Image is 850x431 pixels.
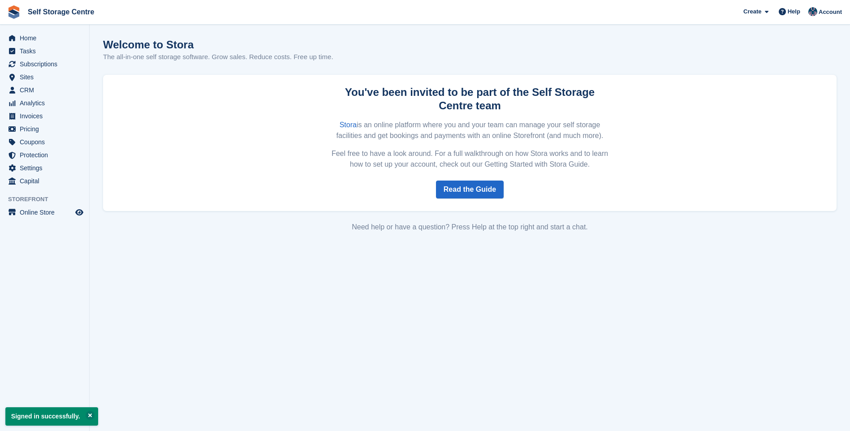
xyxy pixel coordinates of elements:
[4,32,85,44] a: menu
[4,123,85,135] a: menu
[436,181,504,198] a: Read the Guide
[74,207,85,218] a: Preview store
[345,86,595,112] strong: You've been invited to be part of the Self Storage Centre team
[5,407,98,426] p: Signed in successfully.
[24,4,98,19] a: Self Storage Centre
[20,206,73,219] span: Online Store
[103,39,333,51] h1: Welcome to Stora
[103,52,333,62] p: The all-in-one self storage software. Grow sales. Reduce costs. Free up time.
[4,206,85,219] a: menu
[743,7,761,16] span: Create
[20,110,73,122] span: Invoices
[4,45,85,57] a: menu
[20,175,73,187] span: Capital
[20,123,73,135] span: Pricing
[328,148,612,170] p: Feel free to have a look around. For a full walkthrough on how Stora works and to learn how to se...
[8,195,89,204] span: Storefront
[808,7,817,16] img: Clair Cole
[20,45,73,57] span: Tasks
[20,149,73,161] span: Protection
[340,121,357,129] a: Stora
[20,136,73,148] span: Coupons
[819,8,842,17] span: Account
[20,97,73,109] span: Analytics
[4,175,85,187] a: menu
[4,162,85,174] a: menu
[328,120,612,141] p: is an online platform where you and your team can manage your self storage facilities and get boo...
[103,222,837,233] div: Need help or have a question? Press Help at the top right and start a chat.
[4,136,85,148] a: menu
[4,149,85,161] a: menu
[20,32,73,44] span: Home
[7,5,21,19] img: stora-icon-8386f47178a22dfd0bd8f6a31ec36ba5ce8667c1dd55bd0f319d3a0aa187defe.svg
[788,7,800,16] span: Help
[20,84,73,96] span: CRM
[4,58,85,70] a: menu
[4,110,85,122] a: menu
[4,71,85,83] a: menu
[20,58,73,70] span: Subscriptions
[20,162,73,174] span: Settings
[4,97,85,109] a: menu
[4,84,85,96] a: menu
[20,71,73,83] span: Sites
